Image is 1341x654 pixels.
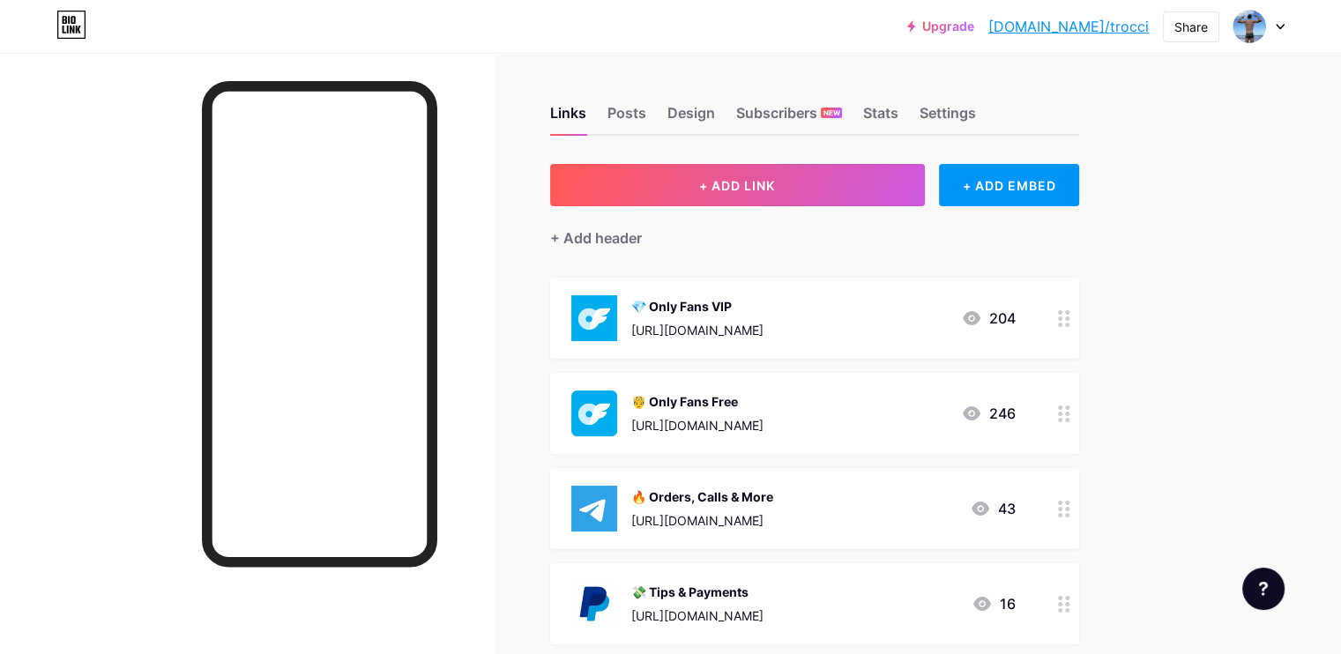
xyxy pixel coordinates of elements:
[631,511,773,530] div: [URL][DOMAIN_NAME]
[970,498,1016,519] div: 43
[631,321,764,339] div: [URL][DOMAIN_NAME]
[550,164,925,206] button: + ADD LINK
[907,19,974,33] a: Upgrade
[972,593,1016,614] div: 16
[631,416,764,435] div: [URL][DOMAIN_NAME]
[939,164,1079,206] div: + ADD EMBED
[631,297,764,316] div: 💎 Only Fans VIP
[571,581,617,627] img: 💸 Tips & Payments
[607,102,646,134] div: Posts
[631,487,773,506] div: 🔥 Orders, Calls & More
[961,403,1016,424] div: 246
[571,295,617,341] img: 💎 Only Fans VIP
[823,108,840,118] span: NEW
[736,102,842,134] div: Subscribers
[699,178,775,193] span: + ADD LINK
[631,606,764,625] div: [URL][DOMAIN_NAME]
[1174,18,1208,36] div: Share
[961,308,1016,329] div: 204
[988,16,1149,37] a: [DOMAIN_NAME]/trocci
[631,392,764,411] div: 🤴 Only Fans Free
[571,390,617,436] img: 🤴 Only Fans Free
[571,486,617,531] img: 🔥 Orders, Calls & More
[550,227,642,249] div: + Add header
[920,102,976,134] div: Settings
[1233,10,1266,43] img: trocci
[667,102,715,134] div: Design
[631,583,764,601] div: 💸 Tips & Payments
[863,102,898,134] div: Stats
[550,102,586,134] div: Links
